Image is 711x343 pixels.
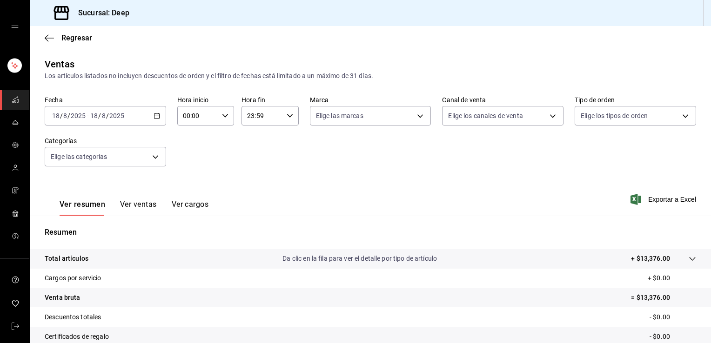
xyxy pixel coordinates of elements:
[98,112,101,119] span: /
[575,97,696,103] label: Tipo de orden
[442,97,563,103] label: Canal de venta
[172,200,209,216] button: Ver cargos
[282,254,437,264] p: Da clic en la fila para ver el detalle por tipo de artículo
[87,112,89,119] span: -
[45,57,74,71] div: Ventas
[45,312,101,322] p: Descuentos totales
[90,112,98,119] input: --
[177,97,234,103] label: Hora inicio
[61,33,92,42] span: Regresar
[45,227,696,238] p: Resumen
[120,200,157,216] button: Ver ventas
[45,33,92,42] button: Regresar
[45,332,109,342] p: Certificados de regalo
[11,24,19,32] button: open drawer
[448,111,523,120] span: Elige los canales de venta
[631,293,696,303] p: = $13,376.00
[60,200,208,216] div: navigation tabs
[632,194,696,205] button: Exportar a Excel
[101,112,106,119] input: --
[51,152,107,161] span: Elige las categorías
[45,71,696,81] div: Los artículos listados no incluyen descuentos de orden y el filtro de fechas está limitado a un m...
[631,254,670,264] p: + $13,376.00
[60,200,105,216] button: Ver resumen
[45,138,166,144] label: Categorías
[45,273,101,283] p: Cargos por servicio
[70,112,86,119] input: ----
[650,332,696,342] p: - $0.00
[71,7,129,19] h3: Sucursal: Deep
[241,97,298,103] label: Hora fin
[67,112,70,119] span: /
[650,312,696,322] p: - $0.00
[581,111,648,120] span: Elige los tipos de orden
[106,112,109,119] span: /
[63,112,67,119] input: --
[316,111,363,120] span: Elige las marcas
[45,97,166,103] label: Fecha
[52,112,60,119] input: --
[310,97,431,103] label: Marca
[648,273,696,283] p: + $0.00
[60,112,63,119] span: /
[45,293,80,303] p: Venta bruta
[109,112,125,119] input: ----
[45,254,88,264] p: Total artículos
